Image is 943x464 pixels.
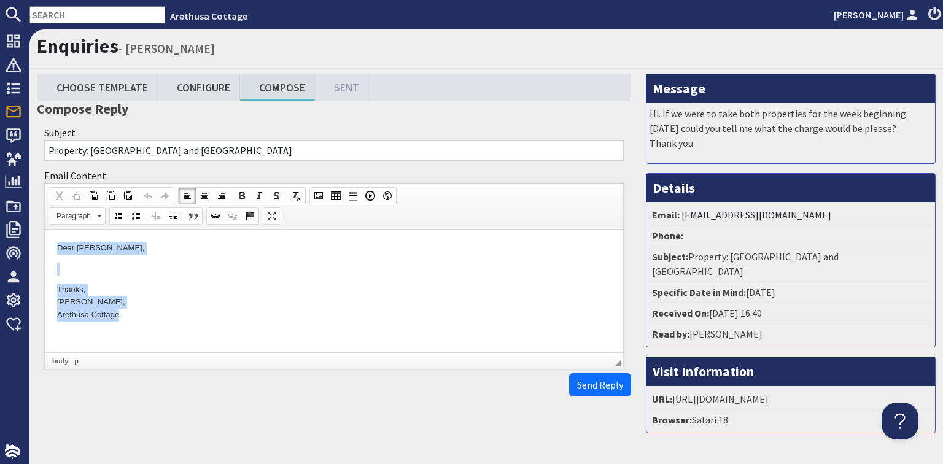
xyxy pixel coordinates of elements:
[157,188,174,204] a: Redo
[652,230,683,242] strong: Phone:
[224,208,241,224] a: Unlink
[213,188,230,204] a: Align Right
[240,74,315,100] a: Compose
[147,208,165,224] a: Decrease Indent
[233,188,250,204] a: Bold
[50,355,71,366] a: body element
[652,250,688,263] strong: Subject:
[37,101,631,117] h3: Compose Reply
[650,324,932,344] li: [PERSON_NAME]
[569,373,631,396] button: Send Reply
[650,410,932,430] li: Safari 18
[50,207,106,225] a: Paragraph
[652,328,689,340] strong: Read by:
[650,106,932,150] p: Hi. If we were to take both properties for the week beginning [DATE] could you tell me what the c...
[650,303,932,324] li: [DATE] 16:40
[646,174,935,202] h3: Details
[681,209,831,221] a: [EMAIL_ADDRESS][DOMAIN_NAME]
[207,208,224,224] a: Link
[577,379,623,391] span: Send Reply
[29,6,165,23] input: SEARCH
[5,444,20,459] img: staytech_i_w-64f4e8e9ee0a9c174fd5317b4b171b261742d2d393467e5bdba4413f4f884c10.svg
[615,360,621,366] span: Resize
[127,208,144,224] a: Insert/Remove Bulleted List
[119,188,136,204] a: Paste from Word
[882,403,918,439] iframe: Toggle Customer Support
[646,74,935,102] h3: Message
[646,357,935,385] h3: Visit Information
[165,208,182,224] a: Increase Indent
[37,34,118,58] a: Enquiries
[44,169,106,182] label: Email Content
[170,10,247,22] a: Arethusa Cottage
[650,247,932,282] li: Property: [GEOGRAPHIC_DATA] and [GEOGRAPHIC_DATA]
[650,282,932,303] li: [DATE]
[179,188,196,204] a: Align Left
[196,188,213,204] a: Center
[44,126,76,139] label: Subject
[241,208,258,224] a: Anchor
[652,209,680,221] strong: Email:
[652,414,692,426] strong: Browser:
[650,389,932,410] li: [URL][DOMAIN_NAME]
[344,188,362,204] a: Insert Horizontal Line
[315,74,369,100] a: Sent
[263,208,281,224] a: Maximize
[102,188,119,204] a: Paste as plain text
[50,188,68,204] a: Cut
[37,74,158,100] a: Choose Template
[362,188,379,204] a: Insert a Youtube, Vimeo or Dailymotion video
[250,188,268,204] a: Italic
[652,393,672,405] strong: URL:
[110,208,127,224] a: Insert/Remove Numbered List
[379,188,396,204] a: IFrame
[72,355,81,366] a: p element
[310,188,327,204] a: Image
[327,188,344,204] a: Table
[288,188,305,204] a: Remove Format
[185,208,202,224] a: Block Quote
[68,188,85,204] a: Copy
[45,230,623,352] iframe: Rich Text Editor, enquiry_quick_reply_content
[50,208,93,224] span: Paragraph
[652,286,746,298] strong: Specific Date in Mind:
[158,74,240,100] a: Configure
[85,188,102,204] a: Paste
[652,307,709,319] strong: Received On:
[139,188,157,204] a: Undo
[118,41,215,56] small: - [PERSON_NAME]
[834,7,921,22] a: [PERSON_NAME]
[268,188,285,204] a: Strikethrough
